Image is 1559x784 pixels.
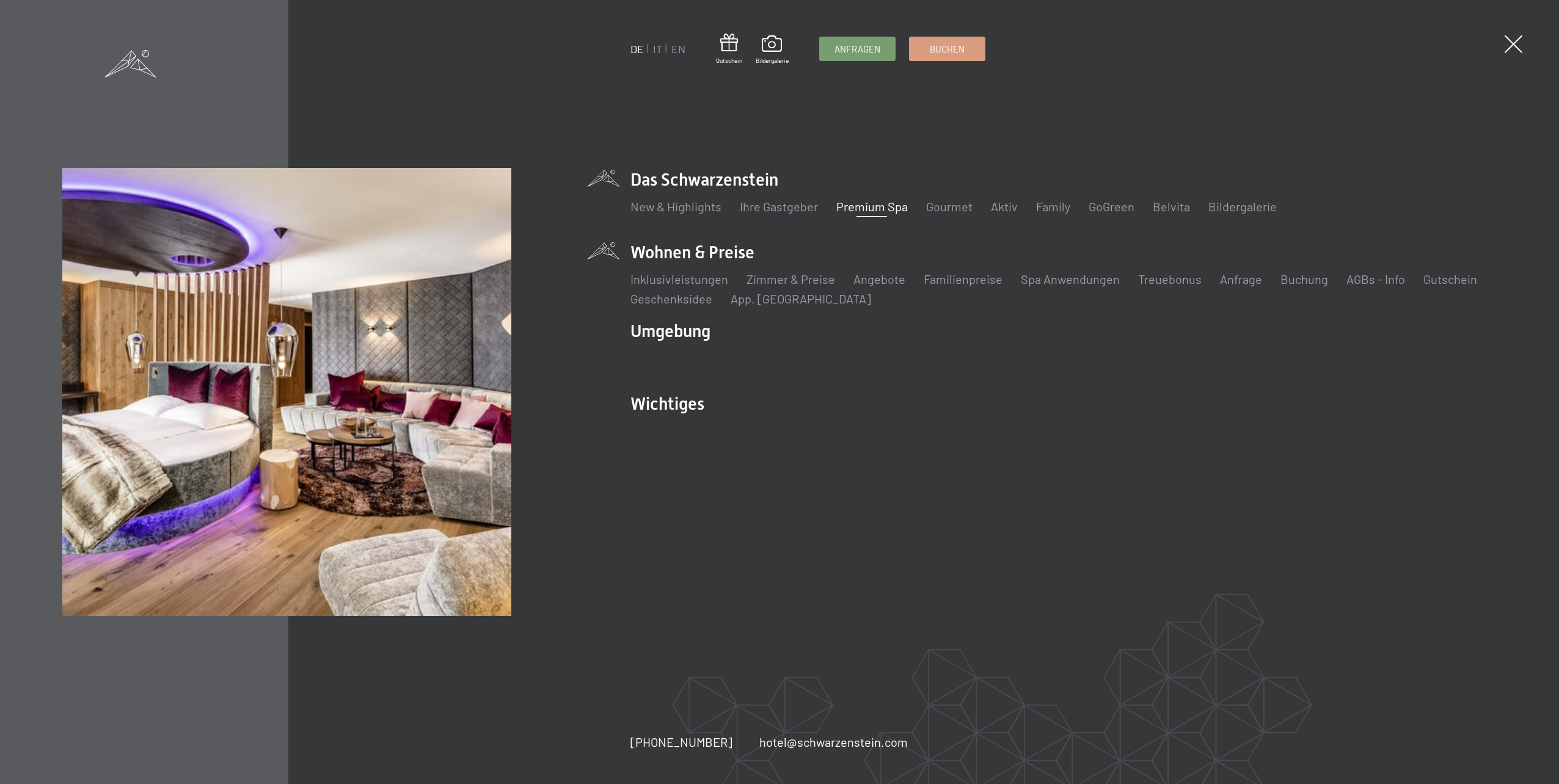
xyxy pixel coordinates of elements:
a: Zimmer & Preise [747,272,835,286]
a: Bildergalerie [1208,199,1277,214]
a: Family [1036,199,1070,214]
a: Spa Anwendungen [1021,272,1120,286]
a: Treuebonus [1138,272,1202,286]
a: Geschenksidee [630,291,712,306]
a: AGBs - Info [1346,272,1405,286]
a: [PHONE_NUMBER] [630,733,732,750]
span: [PHONE_NUMBER] [630,735,732,749]
a: Anfragen [820,37,895,60]
a: Inklusivleistungen [630,272,728,286]
a: Gutschein [716,34,742,65]
a: DE [630,42,644,56]
a: App. [GEOGRAPHIC_DATA] [731,291,871,306]
span: Anfragen [834,43,880,56]
a: Belvita [1153,199,1190,214]
a: Buchen [910,37,985,60]
a: Bildergalerie [756,35,789,65]
a: Ihre Gastgeber [740,199,818,214]
a: Premium Spa [836,199,908,214]
a: Familienpreise [924,272,1002,286]
span: Buchen [930,43,965,56]
a: Buchung [1280,272,1328,286]
a: IT [653,42,662,56]
span: Bildergalerie [756,56,789,65]
a: Angebote [853,272,905,286]
a: Aktiv [991,199,1018,214]
a: GoGreen [1089,199,1134,214]
a: hotel@schwarzenstein.com [759,733,908,750]
a: Anfrage [1220,272,1262,286]
a: EN [671,42,685,56]
a: Gutschein [1423,272,1477,286]
img: Ein Wellness-Urlaub in Südtirol – 7.700 m² Spa, 10 Saunen [62,168,511,617]
a: Gourmet [926,199,973,214]
span: Gutschein [716,56,742,65]
a: New & Highlights [630,199,721,214]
